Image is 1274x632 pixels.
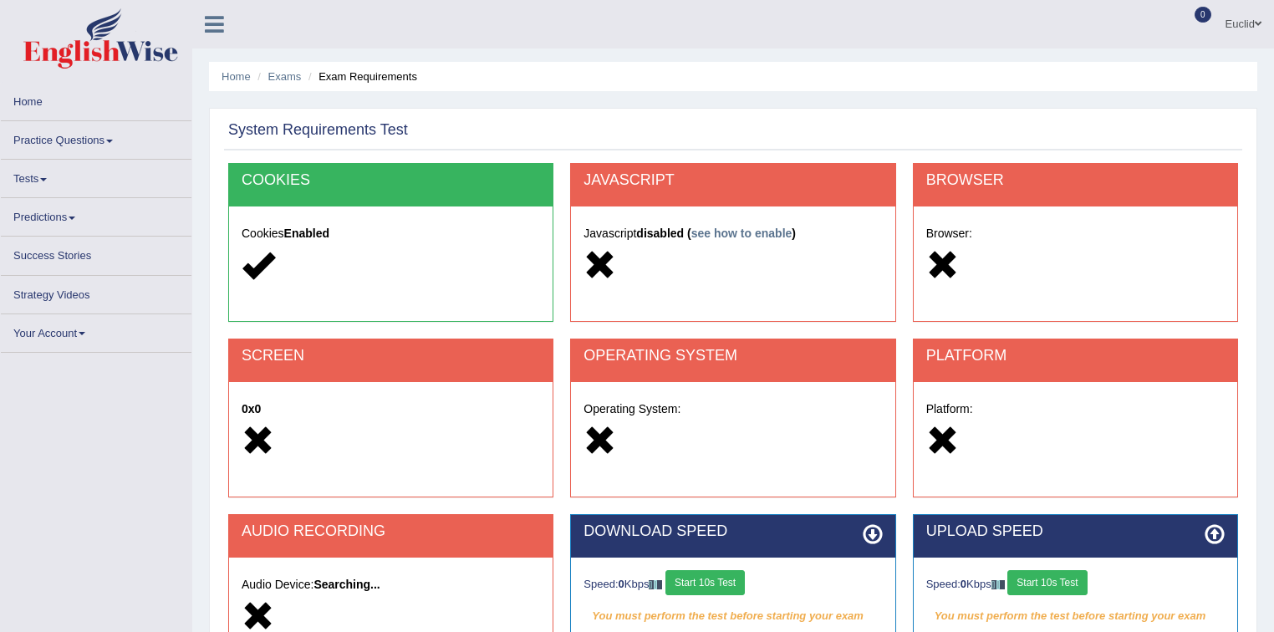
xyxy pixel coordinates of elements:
[583,403,882,415] h5: Operating System:
[1,83,191,115] a: Home
[583,172,882,189] h2: JAVASCRIPT
[1,237,191,269] a: Success Stories
[926,403,1225,415] h5: Platform:
[619,578,624,590] strong: 0
[583,570,882,599] div: Speed: Kbps
[691,227,792,240] a: see how to enable
[665,570,745,595] button: Start 10s Test
[991,580,1005,589] img: ajax-loader-fb-connection.gif
[313,578,380,591] strong: Searching...
[1,198,191,231] a: Predictions
[1,121,191,154] a: Practice Questions
[961,578,966,590] strong: 0
[926,227,1225,240] h5: Browser:
[304,69,417,84] li: Exam Requirements
[1007,570,1087,595] button: Start 10s Test
[242,348,540,364] h2: SCREEN
[268,70,302,83] a: Exams
[242,172,540,189] h2: COOKIES
[583,604,882,629] em: You must perform the test before starting your exam
[228,122,408,139] h2: System Requirements Test
[222,70,251,83] a: Home
[649,580,662,589] img: ajax-loader-fb-connection.gif
[242,523,540,540] h2: AUDIO RECORDING
[242,402,261,415] strong: 0x0
[242,227,540,240] h5: Cookies
[1,160,191,192] a: Tests
[1,276,191,308] a: Strategy Videos
[926,348,1225,364] h2: PLATFORM
[583,227,882,240] h5: Javascript
[242,578,540,591] h5: Audio Device:
[926,570,1225,599] div: Speed: Kbps
[583,348,882,364] h2: OPERATING SYSTEM
[636,227,796,240] strong: disabled ( )
[583,523,882,540] h2: DOWNLOAD SPEED
[926,172,1225,189] h2: BROWSER
[1,314,191,347] a: Your Account
[926,523,1225,540] h2: UPLOAD SPEED
[1195,7,1211,23] span: 0
[284,227,329,240] strong: Enabled
[926,604,1225,629] em: You must perform the test before starting your exam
